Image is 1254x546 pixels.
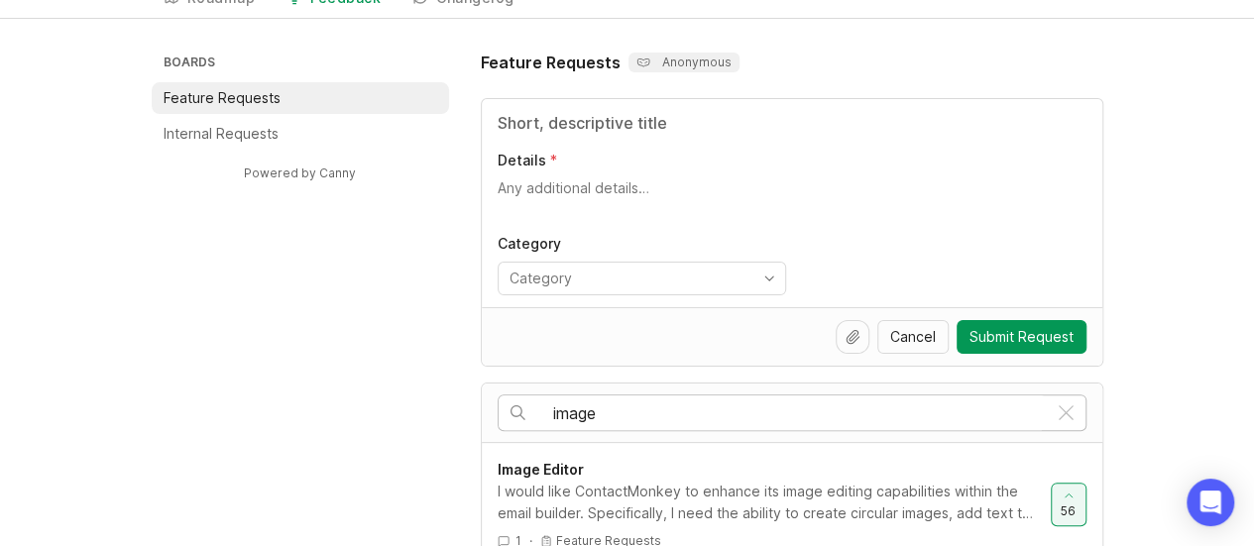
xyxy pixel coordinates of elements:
a: Powered by Canny [241,162,359,184]
p: Anonymous [636,55,732,70]
a: Feature Requests [152,82,449,114]
span: 56 [1061,502,1076,519]
h3: Boards [160,51,449,78]
div: toggle menu [498,262,786,295]
span: Submit Request [969,327,1074,347]
input: Category [510,268,751,289]
p: Details [498,151,546,170]
p: Category [498,234,786,254]
div: I would like ContactMonkey to enhance its image editing capabilities within the email builder. Sp... [498,481,1035,524]
button: Submit Request [957,320,1086,354]
span: Cancel [890,327,936,347]
span: Image Editor [498,461,584,478]
h1: Feature Requests [481,51,621,74]
div: Open Intercom Messenger [1187,479,1234,526]
button: 56 [1051,483,1086,526]
input: Title [498,111,1086,135]
textarea: Details [498,178,1086,218]
a: Internal Requests [152,118,449,150]
button: Cancel [877,320,949,354]
p: Feature Requests [164,88,281,108]
input: Search… [553,402,1047,424]
p: Internal Requests [164,124,279,144]
svg: toggle icon [753,271,785,286]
